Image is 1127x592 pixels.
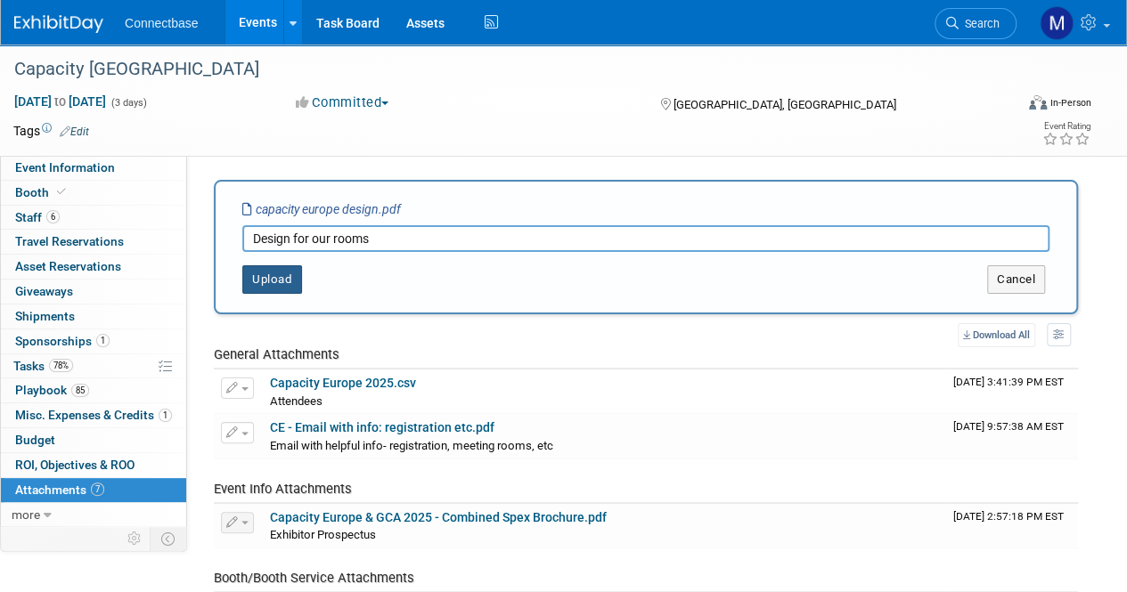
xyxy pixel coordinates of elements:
[15,284,73,298] span: Giveaways
[270,528,376,541] span: Exhibitor Prospectus
[15,408,172,422] span: Misc. Expenses & Credits
[1,428,186,452] a: Budget
[1,230,186,254] a: Travel Reservations
[958,323,1035,347] a: Download All
[60,126,89,138] a: Edit
[71,384,89,397] span: 85
[119,527,151,550] td: Personalize Event Tab Strip
[946,504,1078,548] td: Upload Timestamp
[15,160,115,174] span: Event Information
[159,409,172,422] span: 1
[15,185,69,199] span: Booth
[15,309,75,323] span: Shipments
[1,156,186,180] a: Event Information
[935,8,1017,39] a: Search
[1,453,186,477] a: ROI, Objectives & ROO
[953,510,1064,523] span: Upload Timestamp
[13,93,107,109] span: [DATE] [DATE]
[15,433,55,447] span: Budget
[13,122,89,140] td: Tags
[15,234,124,248] span: Travel Reservations
[214,481,352,497] span: Event Info Attachments
[1,329,186,353] a: Sponsorships1
[52,94,69,109] span: to
[125,16,199,30] span: Connectbase
[12,507,40,522] span: more
[15,483,104,497] span: Attachments
[1,378,186,402] a: Playbook85
[290,93,396,112] button: Committed
[953,376,1064,388] span: Upload Timestamp
[946,369,1078,414] td: Upload Timestamp
[110,97,147,109] span: (3 days)
[270,420,494,434] a: CE - Email with info: registration etc.pdf
[14,15,103,33] img: ExhibitDay
[1,255,186,279] a: Asset Reservations
[15,383,89,397] span: Playbook
[242,265,302,294] button: Upload
[214,346,339,362] span: General Attachments
[1040,6,1074,40] img: Mary Ann Rose
[1,478,186,502] a: Attachments7
[8,53,1000,85] div: Capacity [GEOGRAPHIC_DATA]
[270,376,416,390] a: Capacity Europe 2025.csv
[151,527,187,550] td: Toggle Event Tabs
[15,334,110,348] span: Sponsorships
[242,225,1049,252] input: Enter description
[1,354,186,378] a: Tasks78%
[91,483,104,496] span: 7
[1042,122,1090,131] div: Event Rating
[1029,95,1047,109] img: Format-Inperson.png
[1,503,186,527] a: more
[49,359,73,372] span: 78%
[1,280,186,304] a: Giveaways
[270,394,323,408] span: Attendees
[1049,96,1091,109] div: In-Person
[959,17,1000,30] span: Search
[96,334,110,347] span: 1
[15,458,135,472] span: ROI, Objectives & ROO
[934,93,1091,119] div: Event Format
[673,98,895,111] span: [GEOGRAPHIC_DATA], [GEOGRAPHIC_DATA]
[270,510,607,524] a: Capacity Europe & GCA 2025 - Combined Spex Brochure.pdf
[1,181,186,205] a: Booth
[953,420,1064,433] span: Upload Timestamp
[57,187,66,197] i: Booth reservation complete
[242,202,401,216] i: capacity europe design.pdf
[13,359,73,373] span: Tasks
[15,259,121,273] span: Asset Reservations
[1,403,186,427] a: Misc. Expenses & Credits1
[1,206,186,230] a: Staff6
[46,210,60,223] span: 6
[1,304,186,328] a: Shipments
[270,439,553,452] span: Email with helpful info- registration, meeting rooms, etc
[214,570,414,586] span: Booth/Booth Service Attachments
[946,414,1078,458] td: Upload Timestamp
[15,210,60,224] span: Staff
[987,265,1045,294] button: Cancel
